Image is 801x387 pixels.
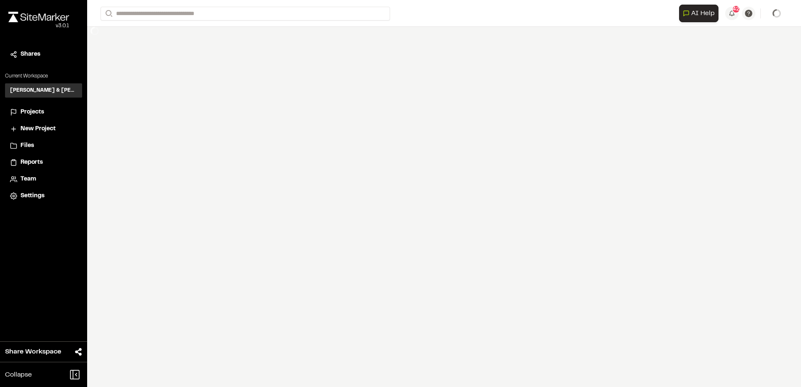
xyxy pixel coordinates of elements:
span: AI Help [691,8,715,18]
a: Files [10,141,77,150]
h3: [PERSON_NAME] & [PERSON_NAME] Inc. [10,87,77,94]
span: New Project [21,124,56,134]
div: Oh geez...please don't... [8,22,69,30]
p: Current Workspace [5,72,82,80]
button: 42 [725,7,739,20]
span: Share Workspace [5,347,61,357]
button: Search [101,7,116,21]
img: rebrand.png [8,12,69,22]
a: Projects [10,108,77,117]
span: Settings [21,191,44,201]
div: Open AI Assistant [679,5,722,22]
span: Reports [21,158,43,167]
a: Team [10,175,77,184]
span: Projects [21,108,44,117]
a: Settings [10,191,77,201]
a: Shares [10,50,77,59]
a: Reports [10,158,77,167]
span: Shares [21,50,40,59]
span: Team [21,175,36,184]
button: Open AI Assistant [679,5,718,22]
a: New Project [10,124,77,134]
span: Files [21,141,34,150]
span: Collapse [5,370,32,380]
span: 42 [733,5,739,13]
